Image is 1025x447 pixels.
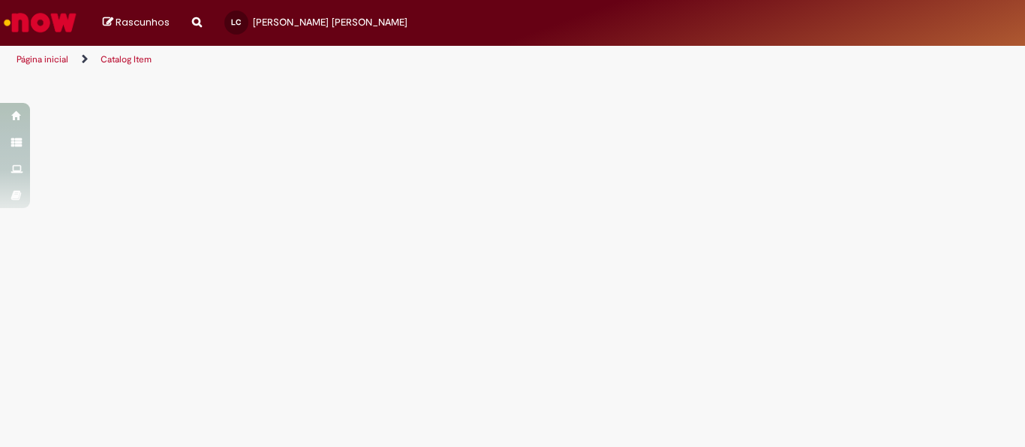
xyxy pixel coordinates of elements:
[17,53,68,65] a: Página inicial
[2,8,79,38] img: ServiceNow
[103,16,170,30] a: Rascunhos
[116,15,170,29] span: Rascunhos
[231,17,241,27] span: LC
[253,16,407,29] span: [PERSON_NAME] [PERSON_NAME]
[11,46,672,74] ul: Trilhas de página
[101,53,152,65] a: Catalog Item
